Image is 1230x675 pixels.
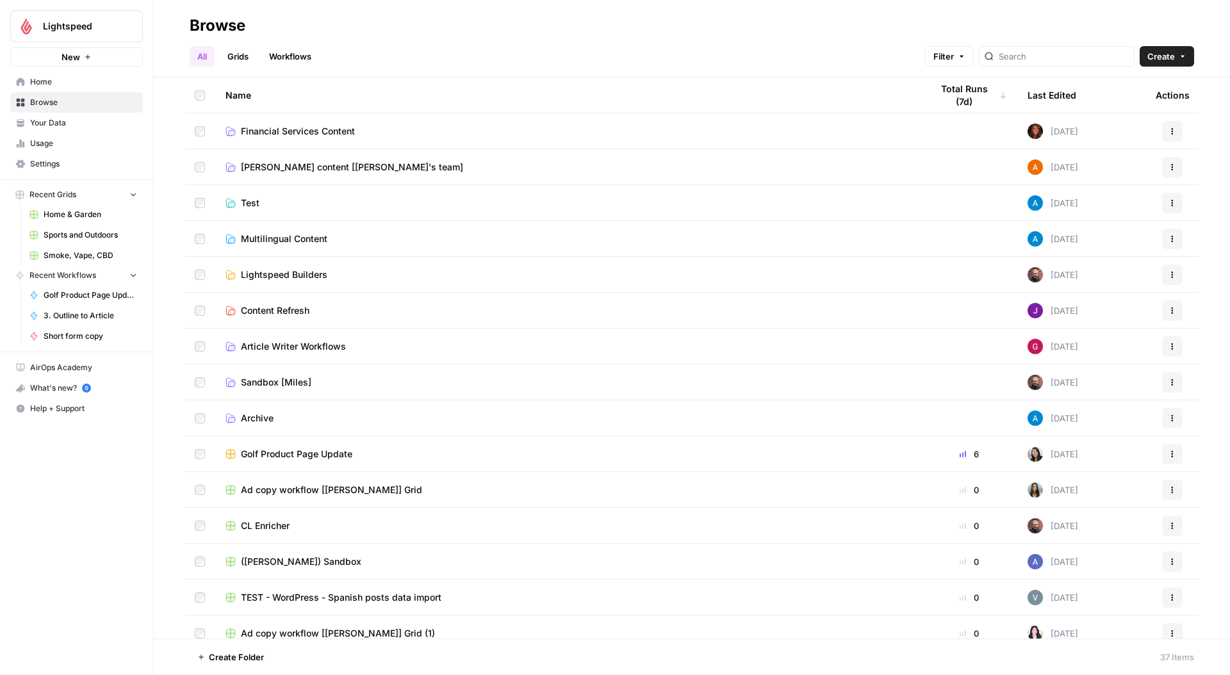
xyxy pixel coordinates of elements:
a: Short form copy [24,326,143,346]
span: TEST - WordPress - Spanish posts data import [241,591,441,604]
span: Create [1147,50,1175,63]
img: 34qmd8li8jcngaxi9z5g13uxb641 [1028,446,1043,462]
a: [PERSON_NAME] content [[PERSON_NAME]'s team] [225,161,911,174]
span: Archive [241,412,274,425]
a: Your Data [10,113,143,133]
img: b84b62znrkfmbduqy1fsopf3ypjr [1028,518,1043,533]
a: Sports and Outdoors [24,225,143,245]
span: Golf Product Page Update [241,448,352,460]
a: Browse [10,92,143,113]
span: Sandbox [Miles] [241,376,311,389]
a: 5 [82,384,91,393]
span: [PERSON_NAME] content [[PERSON_NAME]'s team] [241,161,463,174]
img: wdke7mwtj0nxznpffym0k1wpceu2 [1028,626,1043,641]
div: [DATE] [1028,590,1078,605]
img: b84b62znrkfmbduqy1fsopf3ypjr [1028,267,1043,282]
span: Golf Product Page Update [44,289,137,301]
span: CL Enricher [241,519,290,532]
button: Create [1140,46,1194,67]
a: Smoke, Vape, CBD [24,245,143,266]
a: Golf Product Page Update [225,448,911,460]
span: Recent Workflows [29,270,96,281]
span: Ad copy workflow [[PERSON_NAME]] Grid (1) [241,627,435,640]
img: 6vxtne38ibcn517tl2d222c8605z [1028,554,1043,569]
img: 6c0mqo3yg1s9t43vyshj80cpl9tb [1028,482,1043,498]
a: All [190,46,215,67]
button: Help + Support [10,398,143,419]
a: Sandbox [Miles] [225,376,911,389]
div: 0 [931,591,1007,604]
img: nj1ssy6o3lyd6ijko0eoja4aphzn [1028,303,1043,318]
div: 0 [931,627,1007,640]
span: Filter [933,50,954,63]
img: ca8uqh5btqcs3q7aizhnokptzm0x [1028,339,1043,354]
div: [DATE] [1028,446,1078,462]
span: Lightspeed Builders [241,268,327,281]
a: Ad copy workflow [[PERSON_NAME]] Grid [225,484,911,496]
img: Lightspeed Logo [15,15,38,38]
a: TEST - WordPress - Spanish posts data import [225,591,911,604]
span: Settings [30,158,137,170]
button: Create Folder [190,647,272,667]
div: What's new? [11,378,142,398]
a: Ad copy workflow [[PERSON_NAME]] Grid (1) [225,627,911,640]
div: [DATE] [1028,124,1078,139]
div: [DATE] [1028,482,1078,498]
button: Filter [925,46,974,67]
span: Help + Support [30,403,137,414]
span: Browse [30,97,137,108]
a: Usage [10,133,143,154]
a: AirOps Academy [10,357,143,378]
div: [DATE] [1028,267,1078,282]
div: [DATE] [1028,554,1078,569]
a: Financial Services Content [225,125,911,138]
a: Lightspeed Builders [225,268,911,281]
a: CL Enricher [225,519,911,532]
span: Article Writer Workflows [241,340,346,353]
a: Grids [220,46,256,67]
a: Home [10,72,143,92]
div: Actions [1156,77,1190,113]
a: Article Writer Workflows [225,340,911,353]
a: ([PERSON_NAME]) Sandbox [225,555,911,568]
span: Sports and Outdoors [44,229,137,241]
img: o3cqybgnmipr355j8nz4zpq1mc6x [1028,411,1043,426]
span: Home [30,76,137,88]
span: Create Folder [209,651,264,663]
a: 3. Outline to Article [24,305,143,326]
a: Workflows [261,46,319,67]
a: Archive [225,412,911,425]
img: a1k2i23sq775d2k3mkvmufqd7nln [1028,590,1043,605]
text: 5 [85,385,88,391]
a: Golf Product Page Update [24,285,143,305]
img: 29pd19jyq3m1b2eeoz0umwn6rt09 [1028,124,1043,139]
div: Last Edited [1028,77,1076,113]
span: ([PERSON_NAME]) Sandbox [241,555,361,568]
span: AirOps Academy [30,362,137,373]
div: 0 [931,484,1007,496]
button: Recent Grids [10,185,143,204]
div: 37 Items [1160,651,1194,663]
span: Usage [30,138,137,149]
a: Multilingual Content [225,232,911,245]
button: Workspace: Lightspeed [10,10,143,42]
div: [DATE] [1028,518,1078,533]
a: Test [225,197,911,209]
span: New [61,51,80,63]
span: Lightspeed [43,20,120,33]
div: [DATE] [1028,195,1078,211]
div: [DATE] [1028,375,1078,390]
img: o3cqybgnmipr355j8nz4zpq1mc6x [1028,195,1043,211]
div: [DATE] [1028,303,1078,318]
div: [DATE] [1028,626,1078,641]
div: [DATE] [1028,159,1078,175]
span: Recent Grids [29,189,76,200]
div: Browse [190,15,245,36]
span: Your Data [30,117,137,129]
div: Name [225,77,911,113]
span: Short form copy [44,330,137,342]
button: Recent Workflows [10,266,143,285]
input: Search [999,50,1129,63]
button: What's new? 5 [10,378,143,398]
a: Content Refresh [225,304,911,317]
